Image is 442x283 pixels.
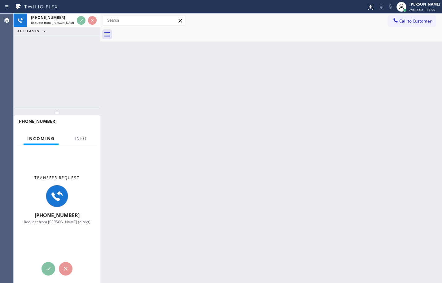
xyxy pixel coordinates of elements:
span: Request from [PERSON_NAME] (direct) [31,20,87,25]
span: Available | 13:06 [409,7,435,12]
span: ALL TASKS [17,29,40,33]
button: Mute [386,2,395,11]
button: Accept [77,16,85,25]
button: Reject [59,262,72,276]
span: [PHONE_NUMBER] [17,118,57,124]
span: Request from [PERSON_NAME] (direct) [24,219,90,225]
span: Info [75,136,87,141]
div: [PERSON_NAME] [409,2,440,7]
button: Accept [42,262,55,276]
button: Incoming [24,133,59,145]
span: Call to Customer [399,18,432,24]
button: Call to Customer [388,15,436,27]
span: [PHONE_NUMBER] [35,212,80,219]
span: [PHONE_NUMBER] [31,15,65,20]
button: Reject [88,16,97,25]
span: Transfer request [34,175,80,180]
input: Search [103,15,186,25]
button: Info [71,133,90,145]
button: ALL TASKS [14,27,52,35]
span: Incoming [27,136,55,141]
